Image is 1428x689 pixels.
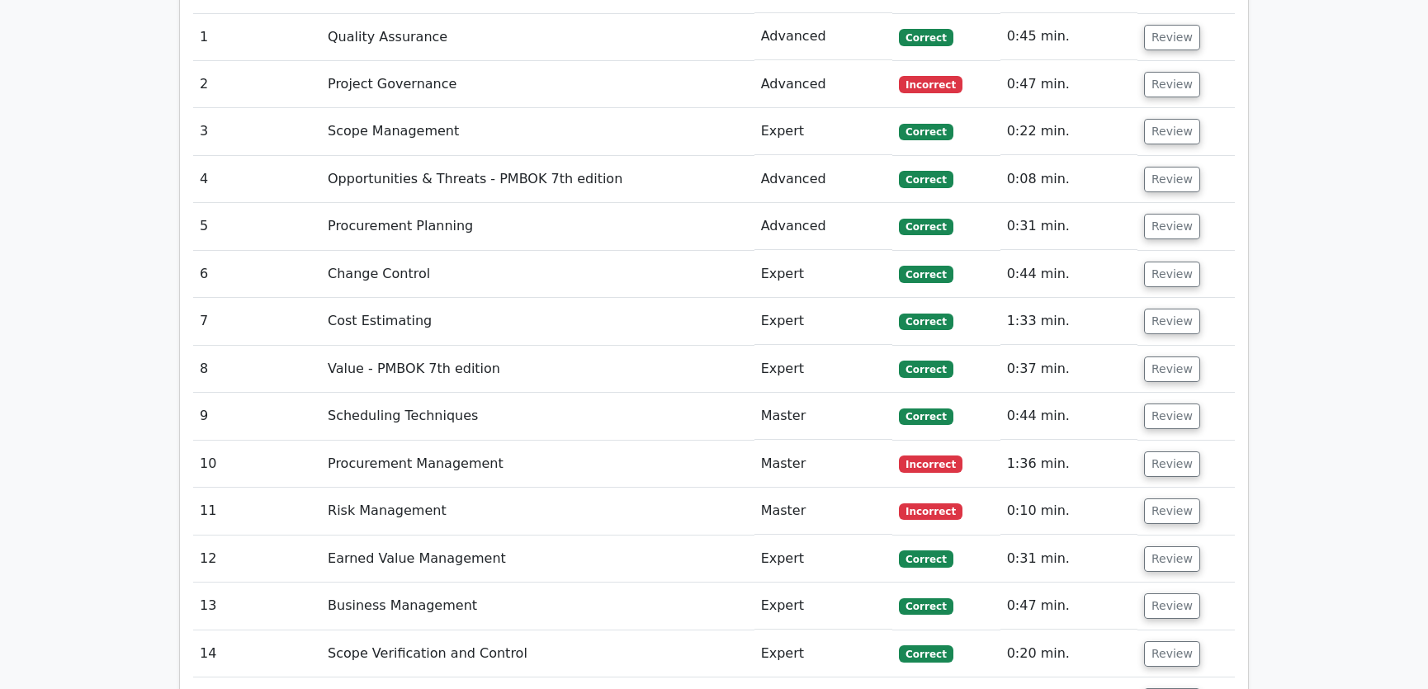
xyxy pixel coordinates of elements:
button: Review [1144,214,1200,239]
td: 6 [193,251,321,298]
button: Review [1144,593,1200,619]
span: Correct [899,598,953,615]
button: Review [1144,167,1200,192]
td: Risk Management [321,488,754,535]
td: Master [754,488,893,535]
span: Correct [899,266,953,282]
button: Review [1144,356,1200,382]
td: 0:37 min. [1000,346,1137,393]
td: 2 [193,61,321,108]
td: 0:47 min. [1000,61,1137,108]
td: 1:36 min. [1000,441,1137,488]
td: Expert [754,630,893,677]
td: Advanced [754,61,893,108]
td: 0:44 min. [1000,251,1137,298]
span: Correct [899,219,953,235]
td: Master [754,393,893,440]
td: Expert [754,108,893,155]
span: Correct [899,171,953,187]
span: Incorrect [899,455,962,472]
td: 0:31 min. [1000,536,1137,583]
td: 10 [193,441,321,488]
span: Correct [899,124,953,140]
td: Master [754,441,893,488]
span: Correct [899,361,953,377]
button: Review [1144,403,1200,429]
span: Incorrect [899,503,962,520]
button: Review [1144,119,1200,144]
td: Business Management [321,583,754,630]
td: Advanced [754,203,893,250]
td: Advanced [754,13,893,60]
td: 0:20 min. [1000,630,1137,677]
span: Correct [899,550,953,567]
button: Review [1144,546,1200,572]
td: Expert [754,583,893,630]
td: 3 [193,108,321,155]
td: Procurement Management [321,441,754,488]
td: 1:33 min. [1000,298,1137,345]
td: Scope Management [321,108,754,155]
td: Quality Assurance [321,13,754,60]
td: 0:47 min. [1000,583,1137,630]
td: 4 [193,156,321,203]
td: 0:08 min. [1000,156,1137,203]
td: 0:45 min. [1000,13,1137,60]
span: Incorrect [899,76,962,92]
td: Earned Value Management [321,536,754,583]
td: Advanced [754,156,893,203]
button: Review [1144,641,1200,667]
td: Expert [754,298,893,345]
td: Value - PMBOK 7th edition [321,346,754,393]
td: 0:31 min. [1000,203,1137,250]
td: 12 [193,536,321,583]
span: Correct [899,314,953,330]
td: 11 [193,488,321,535]
td: Expert [754,536,893,583]
td: Opportunities & Threats - PMBOK 7th edition [321,156,754,203]
button: Review [1144,451,1200,477]
td: 1 [193,13,321,60]
td: 13 [193,583,321,630]
button: Review [1144,498,1200,524]
button: Review [1144,309,1200,334]
td: 14 [193,630,321,677]
td: 0:10 min. [1000,488,1137,535]
button: Review [1144,262,1200,287]
td: 9 [193,393,321,440]
td: Project Governance [321,61,754,108]
button: Review [1144,25,1200,50]
button: Review [1144,72,1200,97]
span: Correct [899,645,953,662]
td: 7 [193,298,321,345]
td: 0:22 min. [1000,108,1137,155]
td: Expert [754,251,893,298]
td: Scope Verification and Control [321,630,754,677]
span: Correct [899,29,953,45]
td: 0:44 min. [1000,393,1137,440]
td: Cost Estimating [321,298,754,345]
td: Change Control [321,251,754,298]
td: Procurement Planning [321,203,754,250]
td: 8 [193,346,321,393]
td: 5 [193,203,321,250]
td: Scheduling Techniques [321,393,754,440]
td: Expert [754,346,893,393]
span: Correct [899,408,953,425]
